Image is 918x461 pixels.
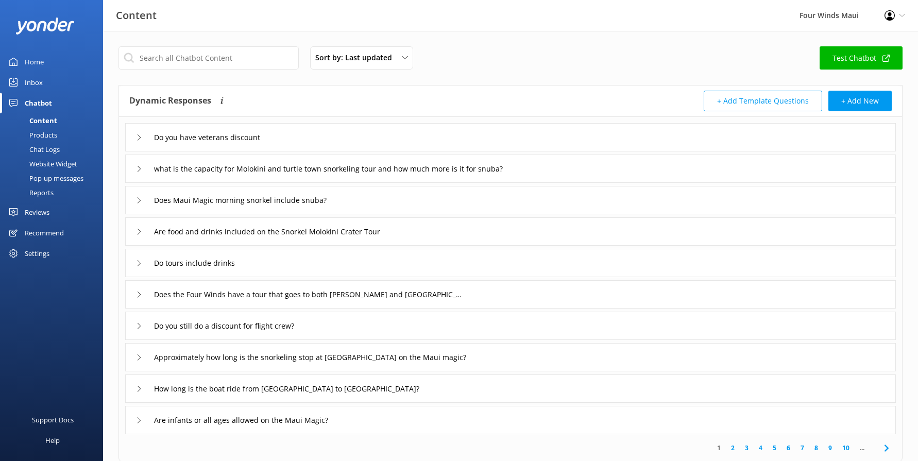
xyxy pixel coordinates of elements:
div: Content [6,113,57,128]
div: Support Docs [32,409,74,430]
span: ... [855,443,870,453]
a: 7 [795,443,809,453]
div: Inbox [25,72,43,93]
div: Reviews [25,202,49,223]
a: 6 [781,443,795,453]
a: 10 [837,443,855,453]
input: Search all Chatbot Content [118,46,299,70]
div: Chatbot [25,93,52,113]
div: Products [6,128,57,142]
div: Help [45,430,60,451]
a: Chat Logs [6,142,103,157]
div: Website Widget [6,157,77,171]
button: + Add New [828,91,892,111]
div: Pop-up messages [6,171,83,185]
a: 3 [740,443,754,453]
button: + Add Template Questions [704,91,822,111]
a: Website Widget [6,157,103,171]
div: Recommend [25,223,64,243]
div: Reports [6,185,54,200]
div: Chat Logs [6,142,60,157]
a: 5 [768,443,781,453]
a: 9 [823,443,837,453]
a: Content [6,113,103,128]
a: Reports [6,185,103,200]
span: Sort by: Last updated [315,52,398,63]
div: Home [25,52,44,72]
a: Test Chatbot [820,46,903,70]
a: Products [6,128,103,142]
h3: Content [116,7,157,24]
a: 2 [726,443,740,453]
a: 8 [809,443,823,453]
div: Settings [25,243,49,264]
h4: Dynamic Responses [129,91,211,111]
a: Pop-up messages [6,171,103,185]
a: 1 [712,443,726,453]
a: 4 [754,443,768,453]
img: yonder-white-logo.png [15,18,75,35]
